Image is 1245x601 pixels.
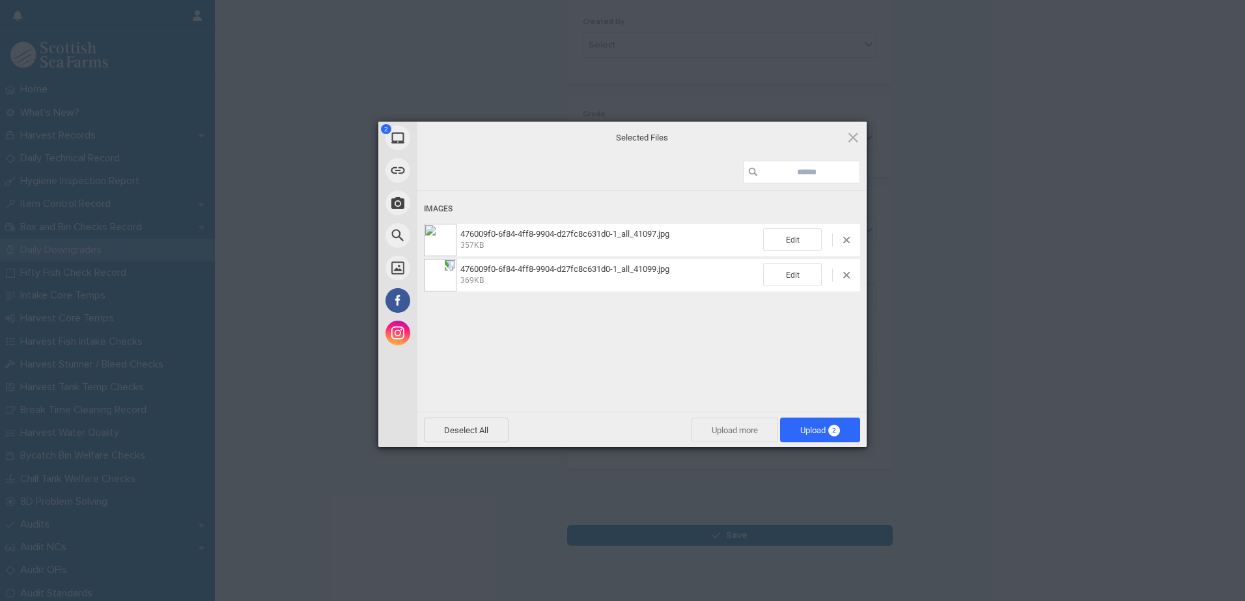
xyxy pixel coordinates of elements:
[828,425,840,436] span: 2
[424,418,509,442] span: Deselect All
[456,264,763,286] span: 476009f0-6f84-4ff8-9904-d27fc8c631d0-1_all_41099.jpg
[800,425,840,435] span: Upload
[378,122,535,154] div: My Device
[763,263,822,286] span: Edit
[378,317,535,349] div: Instagram
[378,284,535,317] div: Facebook
[378,252,535,284] div: Unsplash
[780,418,860,442] span: Upload
[456,229,763,250] span: 476009f0-6f84-4ff8-9904-d27fc8c631d0-1_all_41097.jpg
[846,130,860,144] span: Click here or hit ESC to close picker
[460,276,484,285] span: 369KB
[381,124,391,134] span: 2
[424,197,860,221] div: Images
[763,228,822,251] span: Edit
[460,229,669,239] span: 476009f0-6f84-4ff8-9904-d27fc8c631d0-1_all_41097.jpg
[424,224,456,256] img: 59972c2a-b376-4fb6-9352-07575ebe3013
[378,219,535,252] div: Web Search
[378,187,535,219] div: Take Photo
[378,154,535,187] div: Link (URL)
[460,264,669,274] span: 476009f0-6f84-4ff8-9904-d27fc8c631d0-1_all_41099.jpg
[424,259,456,291] img: ad6ad5eb-feae-409a-8dd5-ae0a1b280323
[460,241,484,250] span: 357KB
[692,418,778,442] span: Upload more
[512,132,772,144] span: Selected Files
